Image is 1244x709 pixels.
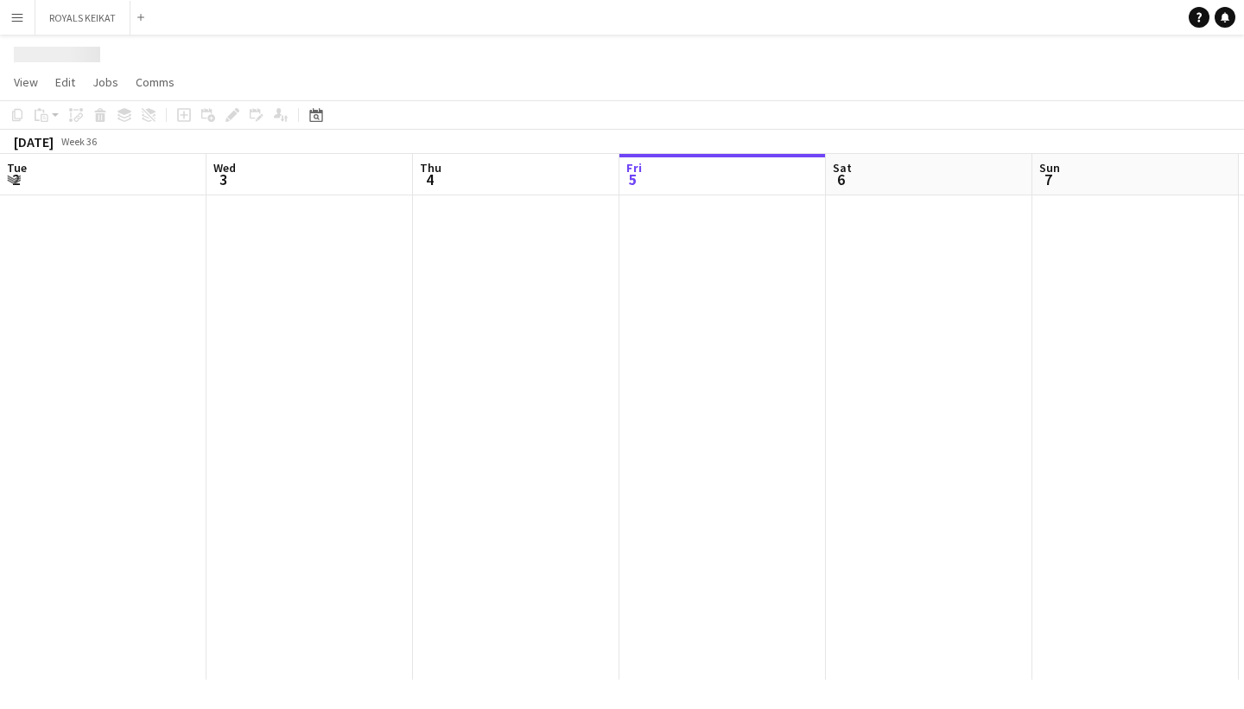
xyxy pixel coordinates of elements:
[35,1,130,35] button: ROYALS KEIKAT
[86,71,125,93] a: Jobs
[417,169,441,189] span: 4
[7,71,45,93] a: View
[211,169,236,189] span: 3
[92,74,118,90] span: Jobs
[4,169,27,189] span: 2
[626,160,642,176] span: Fri
[129,71,181,93] a: Comms
[55,74,75,90] span: Edit
[420,160,441,176] span: Thu
[57,135,100,148] span: Week 36
[48,71,82,93] a: Edit
[213,160,236,176] span: Wed
[136,74,175,90] span: Comms
[624,169,642,189] span: 5
[1037,169,1060,189] span: 7
[14,74,38,90] span: View
[833,160,852,176] span: Sat
[7,160,27,176] span: Tue
[1039,160,1060,176] span: Sun
[830,169,852,189] span: 6
[14,133,54,150] div: [DATE]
